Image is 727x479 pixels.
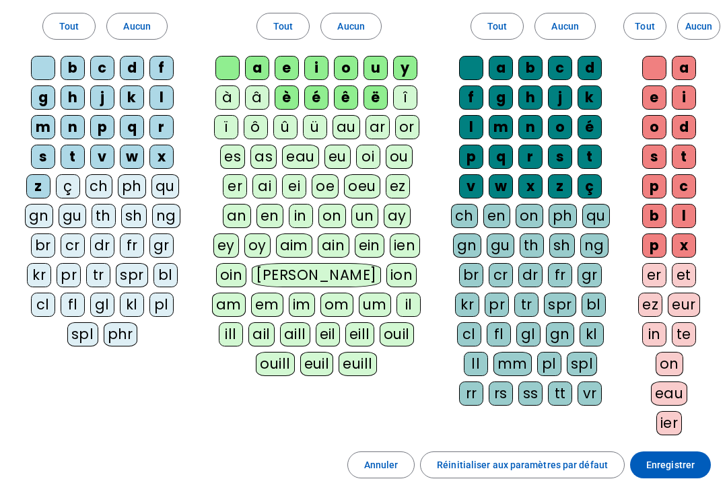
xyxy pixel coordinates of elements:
[223,204,251,228] div: an
[386,145,413,169] div: ou
[580,322,604,346] div: kl
[347,451,415,478] button: Annuler
[672,174,696,198] div: c
[344,174,380,198] div: oeu
[489,263,513,287] div: cr
[220,145,245,169] div: es
[672,115,696,139] div: d
[485,293,509,317] div: pr
[549,233,575,258] div: sh
[656,352,683,376] div: on
[548,263,572,287] div: fr
[567,352,598,376] div: spl
[318,233,349,258] div: ain
[548,85,572,110] div: j
[459,263,483,287] div: br
[489,174,513,198] div: w
[245,85,269,110] div: â
[548,381,572,406] div: tt
[489,115,513,139] div: m
[677,13,720,40] button: Aucun
[393,85,417,110] div: î
[215,85,240,110] div: à
[420,451,625,478] button: Réinitialiser aux paramètres par défaut
[672,263,696,287] div: et
[548,145,572,169] div: s
[85,174,112,198] div: ch
[149,233,174,258] div: gr
[304,85,328,110] div: é
[345,322,374,346] div: eill
[244,115,268,139] div: ô
[380,322,414,346] div: ouil
[518,115,543,139] div: n
[359,293,391,317] div: um
[275,56,299,80] div: e
[453,233,481,258] div: gn
[280,322,310,346] div: aill
[578,174,602,198] div: ç
[578,145,602,169] div: t
[548,174,572,198] div: z
[27,263,51,287] div: kr
[537,352,561,376] div: pl
[248,322,275,346] div: ail
[668,293,700,317] div: eur
[56,174,80,198] div: ç
[320,13,381,40] button: Aucun
[276,233,313,258] div: aim
[300,352,334,376] div: euil
[273,18,293,34] span: Tout
[578,263,602,287] div: gr
[120,85,144,110] div: k
[582,204,610,228] div: qu
[282,174,306,198] div: ei
[289,293,315,317] div: im
[312,174,339,198] div: oe
[363,85,388,110] div: ë
[120,145,144,169] div: w
[355,233,385,258] div: ein
[252,263,380,287] div: [PERSON_NAME]
[61,85,85,110] div: h
[578,115,602,139] div: é
[61,233,85,258] div: cr
[459,174,483,198] div: v
[123,18,150,34] span: Aucun
[61,293,85,317] div: fl
[459,85,483,110] div: f
[489,85,513,110] div: g
[672,85,696,110] div: i
[67,322,98,346] div: spl
[250,145,277,169] div: as
[642,204,666,228] div: b
[672,145,696,169] div: t
[651,381,688,406] div: eau
[214,115,238,139] div: ï
[59,18,79,34] span: Tout
[548,115,572,139] div: o
[487,233,514,258] div: gu
[549,204,577,228] div: ph
[471,13,524,40] button: Tout
[320,293,353,317] div: om
[59,204,86,228] div: gu
[582,293,606,317] div: bl
[90,56,114,80] div: c
[273,115,298,139] div: û
[580,233,609,258] div: ng
[153,263,178,287] div: bl
[455,293,479,317] div: kr
[256,13,310,40] button: Tout
[685,18,712,34] span: Aucun
[275,85,299,110] div: è
[672,56,696,80] div: a
[459,381,483,406] div: rr
[120,56,144,80] div: d
[304,56,328,80] div: i
[149,115,174,139] div: r
[337,18,364,34] span: Aucun
[642,85,666,110] div: e
[393,56,417,80] div: y
[149,293,174,317] div: pl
